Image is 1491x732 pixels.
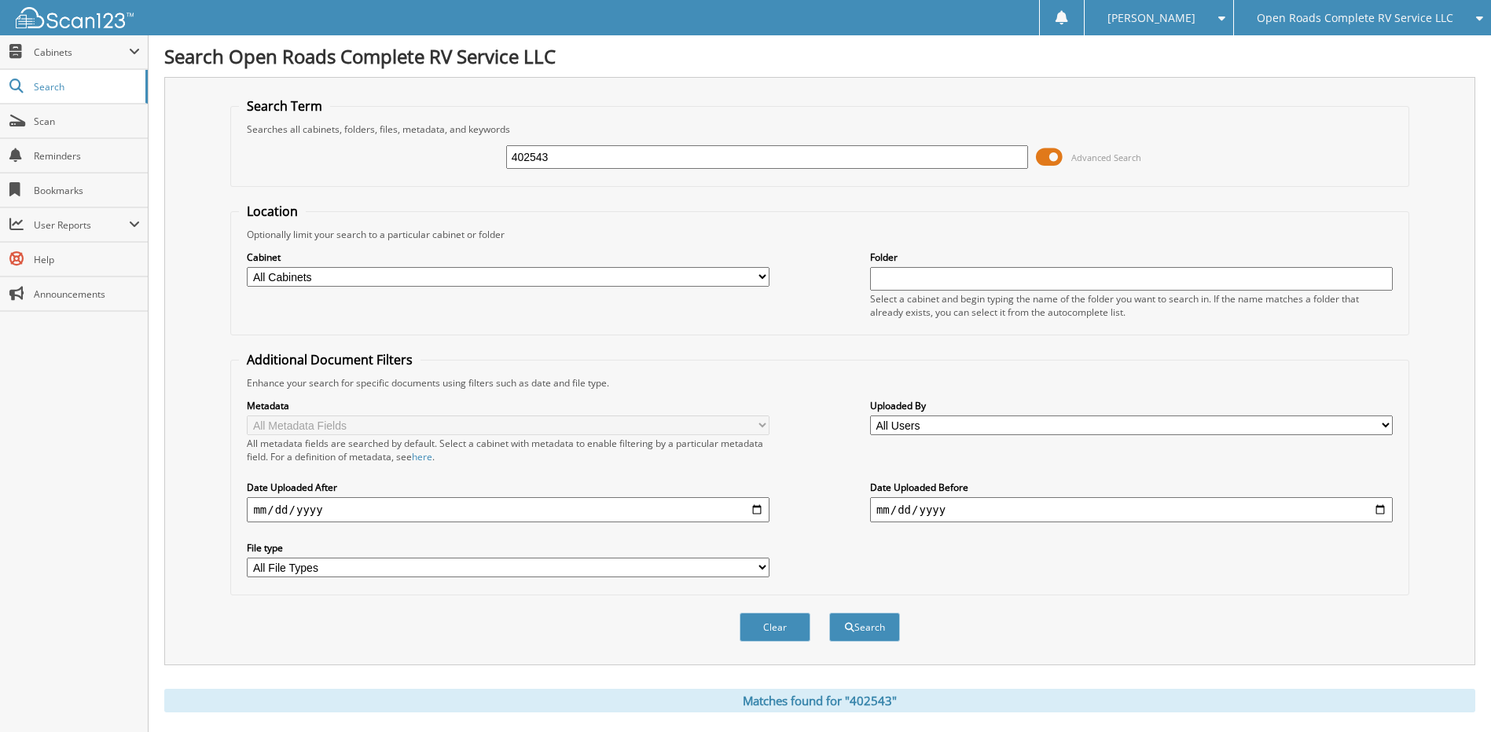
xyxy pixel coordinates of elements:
[239,97,330,115] legend: Search Term
[239,376,1400,390] div: Enhance your search for specific documents using filters such as date and file type.
[247,437,769,463] div: All metadata fields are searched by default. Select a cabinet with metadata to enable filtering b...
[870,481,1393,494] label: Date Uploaded Before
[164,689,1475,712] div: Matches found for "402543"
[829,613,900,642] button: Search
[247,251,769,264] label: Cabinet
[870,399,1393,412] label: Uploaded By
[247,399,769,412] label: Metadata
[239,203,306,220] legend: Location
[34,115,140,128] span: Scan
[239,228,1400,241] div: Optionally limit your search to a particular cabinet or folder
[247,541,769,554] label: File type
[34,184,140,197] span: Bookmarks
[1071,152,1141,163] span: Advanced Search
[740,613,810,642] button: Clear
[247,481,769,494] label: Date Uploaded After
[34,46,129,59] span: Cabinets
[34,253,140,266] span: Help
[164,43,1475,69] h1: Search Open Roads Complete RV Service LLC
[34,149,140,163] span: Reminders
[412,450,432,463] a: here
[34,218,129,232] span: User Reports
[239,123,1400,136] div: Searches all cabinets, folders, files, metadata, and keywords
[247,497,769,522] input: start
[870,292,1393,319] div: Select a cabinet and begin typing the name of the folder you want to search in. If the name match...
[16,7,134,28] img: scan123-logo-white.svg
[870,497,1393,522] input: end
[1257,13,1453,23] span: Open Roads Complete RV Service LLC
[1107,13,1195,23] span: [PERSON_NAME]
[34,287,140,301] span: Announcements
[34,80,138,93] span: Search
[870,251,1393,264] label: Folder
[239,351,420,368] legend: Additional Document Filters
